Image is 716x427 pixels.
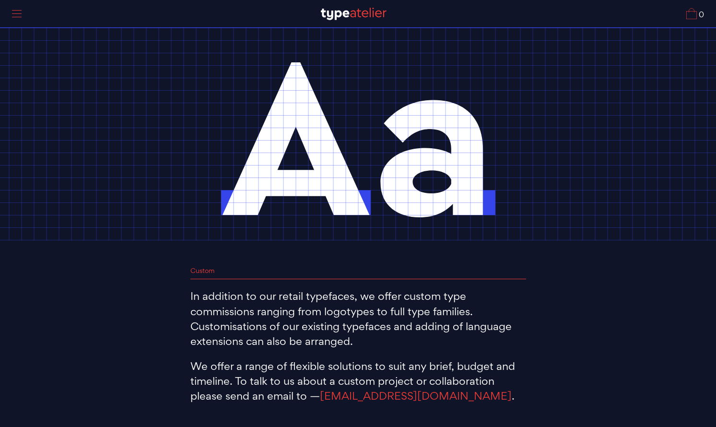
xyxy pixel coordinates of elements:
a: 0 [686,8,704,19]
p: In addition to our retail typefaces, we offer custom type commissions ranging from logotypes to f... [190,289,526,349]
h1: Custom [190,266,526,279]
p: We offer a range of flexible solutions to suit any brief, budget and timeline. To talk to us abou... [190,359,526,404]
img: TA_Logo.svg [321,8,387,20]
a: [EMAIL_ADDRESS][DOMAIN_NAME] [320,389,512,404]
span: 0 [697,11,704,19]
img: Cart_Icon.svg [686,8,697,19]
